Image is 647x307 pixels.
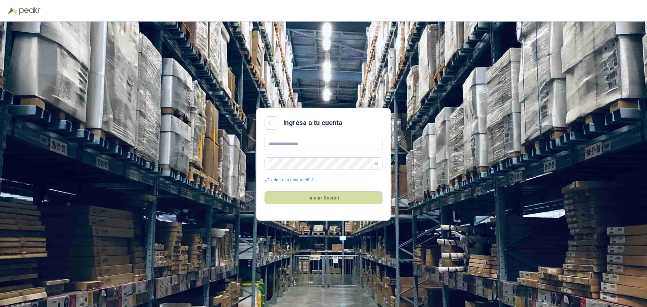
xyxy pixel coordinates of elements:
h2: Ingresa a tu cuenta [283,118,342,128]
img: Logo [8,7,18,14]
button: Iniciar Sesión [265,191,382,204]
span: eye-invisible [374,161,378,165]
img: Peakr [19,7,40,15]
a: ¿Olvidaste tu contraseña? [265,177,313,183]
